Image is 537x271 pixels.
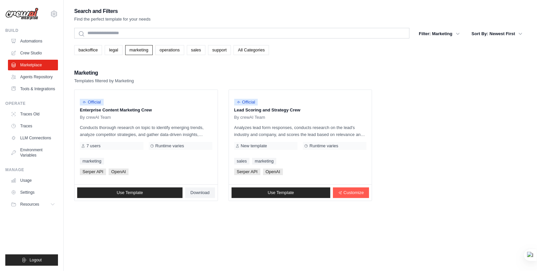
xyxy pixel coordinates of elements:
[8,199,58,210] button: Resources
[29,257,42,263] span: Logout
[263,169,283,175] span: OpenAI
[74,68,134,78] h2: Marketing
[5,101,58,106] div: Operate
[190,190,210,195] span: Download
[309,143,338,149] span: Runtime varies
[208,45,231,55] a: support
[8,48,58,58] a: Crew Studio
[234,115,265,120] span: By crewAI Team
[8,145,58,161] a: Environment Variables
[80,158,104,165] a: marketing
[125,45,153,55] a: marketing
[234,124,367,138] p: Analyzes lead form responses, conducts research on the lead's industry and company, and scores th...
[234,158,249,165] a: sales
[5,28,58,33] div: Build
[109,169,129,175] span: OpenAI
[20,202,39,207] span: Resources
[8,84,58,94] a: Tools & Integrations
[80,107,212,113] p: Enterprise Content Marketing Crew
[232,187,330,198] a: Use Template
[8,187,58,198] a: Settings
[333,187,369,198] a: Customize
[86,143,101,149] span: 7 users
[74,45,102,55] a: backoffice
[5,8,38,20] img: Logo
[252,158,276,165] a: marketing
[8,133,58,143] a: LLM Connections
[105,45,122,55] a: legal
[8,175,58,186] a: Usage
[80,124,212,138] p: Conducts thorough research on topic to identify emerging trends, analyze competitor strategies, a...
[155,143,184,149] span: Runtime varies
[74,78,134,84] p: Templates filtered by Marketing
[234,107,367,113] p: Lead Scoring and Strategy Crew
[74,7,151,16] h2: Search and Filters
[155,45,184,55] a: operations
[268,190,294,195] span: Use Template
[77,187,183,198] a: Use Template
[74,16,151,23] p: Find the perfect template for your needs
[8,60,58,70] a: Marketplace
[468,28,526,40] button: Sort By: Newest First
[80,99,104,105] span: Official
[117,190,143,195] span: Use Template
[234,169,260,175] span: Serper API
[187,45,205,55] a: sales
[241,143,267,149] span: New template
[8,121,58,131] a: Traces
[185,187,215,198] a: Download
[8,36,58,46] a: Automations
[8,72,58,82] a: Agents Repository
[344,190,364,195] span: Customize
[80,115,111,120] span: By crewAI Team
[5,254,58,266] button: Logout
[5,167,58,172] div: Manage
[234,99,258,105] span: Official
[234,45,269,55] a: All Categories
[80,169,106,175] span: Serper API
[8,109,58,119] a: Traces Old
[415,28,463,40] button: Filter: Marketing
